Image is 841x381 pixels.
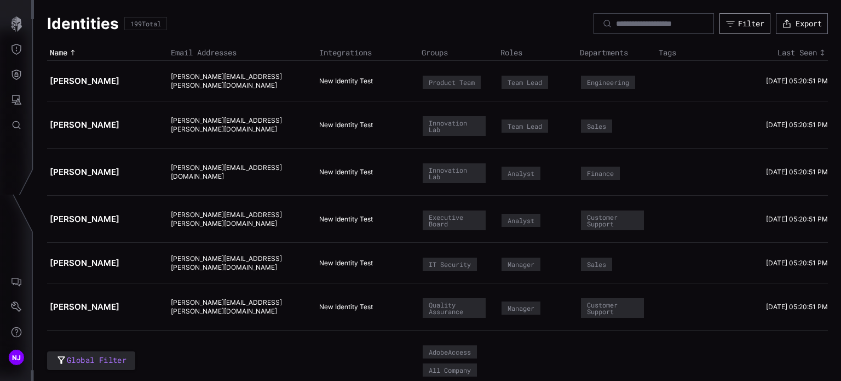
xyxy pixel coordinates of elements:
[429,79,475,86] div: Product Team
[429,367,471,373] div: All Company
[508,170,534,177] div: Analyst
[319,259,408,268] div: New Identity Test
[50,167,119,177] a: [PERSON_NAME]
[766,168,828,176] time: [DATE] 05:20:51 PM
[587,302,638,315] div: Customer Support
[766,215,828,223] time: [DATE] 05:20:51 PM
[50,214,119,224] a: [PERSON_NAME]
[171,72,306,89] div: [PERSON_NAME][EMAIL_ADDRESS][PERSON_NAME][DOMAIN_NAME]
[168,45,317,61] th: Email Addresses
[429,167,480,180] div: Innovation Lab
[50,76,119,86] a: [PERSON_NAME]
[171,163,306,180] div: [PERSON_NAME][EMAIL_ADDRESS][DOMAIN_NAME]
[50,48,165,58] div: Toggle sort direction
[47,14,119,33] h1: Identities
[319,121,408,129] div: New Identity Test
[719,13,770,34] button: Filter
[656,45,735,61] th: Tags
[766,259,828,267] time: [DATE] 05:20:51 PM
[738,48,828,58] div: Toggle sort direction
[587,79,629,86] div: Engineering
[50,258,119,268] a: [PERSON_NAME]
[429,214,480,227] div: Executive Board
[12,352,21,363] span: NJ
[171,211,306,228] div: [PERSON_NAME][EMAIL_ADDRESS][PERSON_NAME][DOMAIN_NAME]
[587,261,606,268] div: Sales
[587,214,638,227] div: Customer Support
[587,123,606,129] div: Sales
[319,215,408,224] div: New Identity Test
[766,121,828,129] time: [DATE] 05:20:51 PM
[508,261,534,268] div: Manager
[429,302,480,315] div: Quality Assurance
[1,345,32,370] button: NJ
[171,116,306,133] div: [PERSON_NAME][EMAIL_ADDRESS][PERSON_NAME][DOMAIN_NAME]
[429,261,471,268] div: IT Security
[130,20,161,27] div: 199 Total
[319,303,408,311] div: New Identity Test
[67,354,126,367] span: Global Filter
[508,305,534,311] div: Manager
[587,170,614,177] div: Finance
[508,217,534,224] div: Analyst
[429,120,480,133] div: Innovation Lab
[508,123,542,129] div: Team Lead
[419,45,498,61] th: Groups
[766,77,828,85] time: [DATE] 05:20:51 PM
[50,120,119,130] a: [PERSON_NAME]
[319,77,408,86] div: New Identity Test
[776,13,828,34] button: Export
[316,45,419,61] th: Integrations
[50,302,119,312] a: [PERSON_NAME]
[508,79,542,86] div: Team Lead
[766,303,828,311] time: [DATE] 05:20:51 PM
[429,349,471,355] div: AdobeAccess
[498,45,577,61] th: Roles
[319,168,408,177] div: New Identity Test
[577,45,656,61] th: Departments
[47,351,135,371] button: Global Filter
[738,19,764,29] div: Filter
[171,298,306,315] div: [PERSON_NAME][EMAIL_ADDRESS][PERSON_NAME][DOMAIN_NAME]
[171,254,306,271] div: [PERSON_NAME][EMAIL_ADDRESS][PERSON_NAME][DOMAIN_NAME]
